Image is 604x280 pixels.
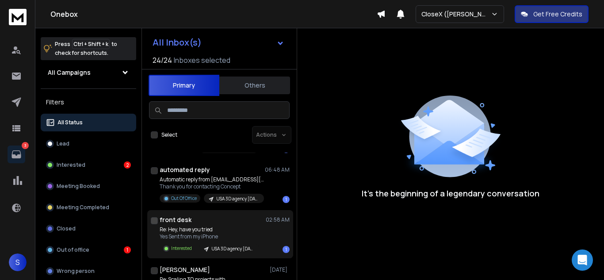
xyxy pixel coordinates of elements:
[160,265,210,274] h1: [PERSON_NAME]
[41,96,136,108] h3: Filters
[57,225,76,232] p: Closed
[41,199,136,216] button: Meeting Completed
[124,161,131,169] div: 2
[265,166,290,173] p: 06:48 AM
[41,241,136,259] button: Out of office1
[161,131,177,138] label: Select
[72,39,110,49] span: Ctrl + Shift + k
[160,215,191,224] h1: front desk
[362,187,539,199] p: It’s the beginning of a legendary conversation
[171,195,197,202] p: Out Of Office
[283,196,290,203] div: 1
[57,140,69,147] p: Lead
[48,68,91,77] h1: All Campaigns
[421,10,491,19] p: CloseX ([PERSON_NAME])
[41,156,136,174] button: Interested2
[515,5,589,23] button: Get Free Credits
[41,220,136,238] button: Closed
[153,38,202,47] h1: All Inbox(s)
[57,161,85,169] p: Interested
[219,76,290,95] button: Others
[9,9,27,25] img: logo
[8,146,25,163] a: 3
[211,245,254,252] p: USA 3D agency [DATE]
[9,253,27,271] button: S
[57,268,95,275] p: Wrong person
[160,183,266,190] p: Thank you for contacting Concept
[57,119,83,126] p: All Status
[171,245,192,252] p: Interested
[216,196,259,202] p: USA 3D agency [DATE]
[153,55,172,65] span: 24 / 24
[41,64,136,81] button: All Campaigns
[283,246,290,253] div: 1
[124,246,131,253] div: 1
[149,75,219,96] button: Primary
[22,142,29,149] p: 3
[160,226,259,233] p: Re: Hey, have you tried
[270,266,290,273] p: [DATE]
[174,55,230,65] h3: Inboxes selected
[57,246,89,253] p: Out of office
[57,204,109,211] p: Meeting Completed
[41,114,136,131] button: All Status
[41,177,136,195] button: Meeting Booked
[160,233,259,240] p: Yes Sent from my iPhone
[50,9,377,19] h1: Onebox
[55,40,117,58] p: Press to check for shortcuts.
[160,176,266,183] p: Automatic reply from [EMAIL_ADDRESS][DOMAIN_NAME]
[57,183,100,190] p: Meeting Booked
[41,262,136,280] button: Wrong person
[572,249,593,271] div: Open Intercom Messenger
[533,10,582,19] p: Get Free Credits
[160,165,210,174] h1: automated reply
[145,34,291,51] button: All Inbox(s)
[41,135,136,153] button: Lead
[266,216,290,223] p: 02:58 AM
